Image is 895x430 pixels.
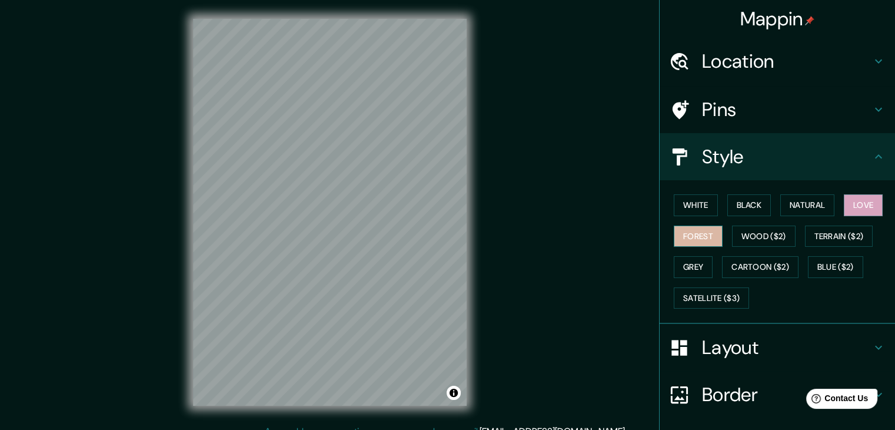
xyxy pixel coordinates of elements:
[702,145,871,168] h4: Style
[702,98,871,121] h4: Pins
[727,194,771,216] button: Black
[447,386,461,400] button: Toggle attribution
[660,324,895,371] div: Layout
[674,287,749,309] button: Satellite ($3)
[740,7,815,31] h4: Mappin
[732,226,796,247] button: Wood ($2)
[702,49,871,73] h4: Location
[674,226,723,247] button: Forest
[193,19,467,406] canvas: Map
[805,16,814,25] img: pin-icon.png
[722,256,798,278] button: Cartoon ($2)
[660,38,895,85] div: Location
[674,194,718,216] button: White
[702,383,871,406] h4: Border
[674,256,713,278] button: Grey
[808,256,863,278] button: Blue ($2)
[660,371,895,418] div: Border
[702,336,871,359] h4: Layout
[660,86,895,133] div: Pins
[660,133,895,180] div: Style
[780,194,834,216] button: Natural
[805,226,873,247] button: Terrain ($2)
[844,194,883,216] button: Love
[790,384,882,417] iframe: Help widget launcher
